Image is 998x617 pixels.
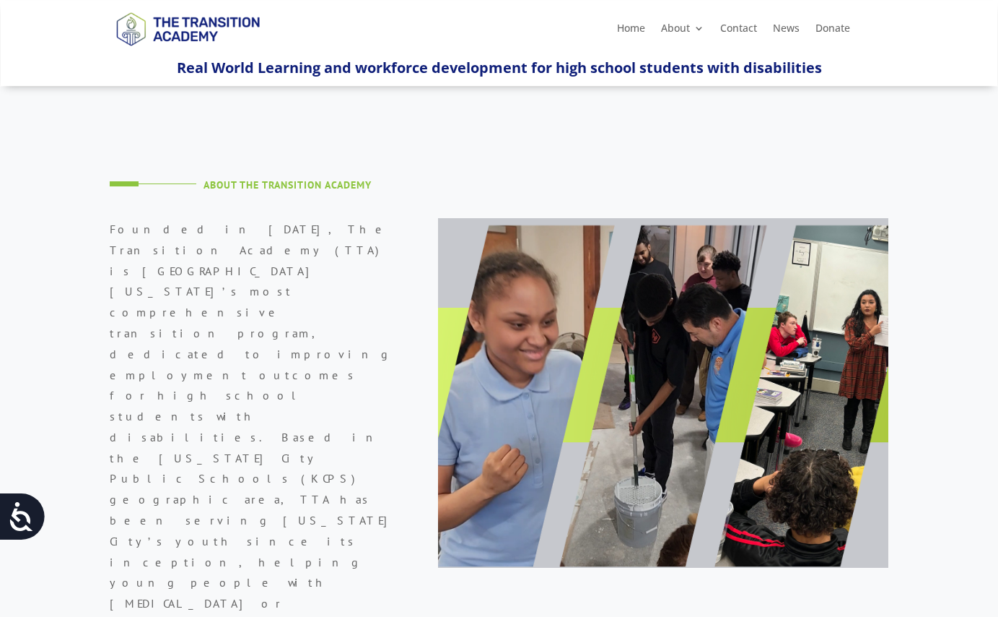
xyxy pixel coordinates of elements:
[815,23,850,39] a: Donate
[661,23,704,39] a: About
[203,180,395,197] h4: About The Transition Academy
[617,23,645,39] a: Home
[720,23,757,39] a: Contact
[110,43,266,57] a: Logo-Noticias
[177,58,822,77] span: Real World Learning and workforce development for high school students with disabilities
[773,23,800,39] a: News
[110,3,266,54] img: TTA Brand_TTA Primary Logo_Horizontal_Light BG
[438,218,888,568] img: About Page Image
